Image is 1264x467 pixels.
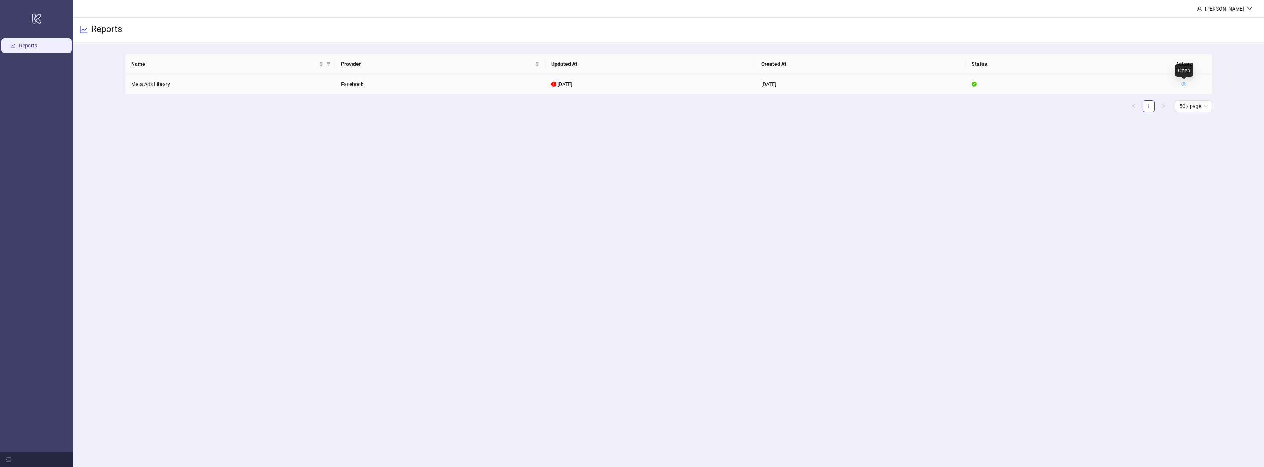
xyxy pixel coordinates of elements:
[1128,100,1140,112] button: left
[1132,104,1136,108] span: left
[755,54,966,74] th: Created At
[1170,54,1207,74] th: Actions
[341,60,534,68] span: Provider
[1181,81,1186,87] a: eye
[1175,64,1193,77] div: Open
[1179,101,1208,112] span: 50 / page
[755,74,966,94] td: [DATE]
[1143,101,1154,112] a: 1
[326,62,331,66] span: filter
[91,24,122,36] h3: Reports
[125,54,335,74] th: Name
[335,54,545,74] th: Provider
[131,60,318,68] span: Name
[1143,100,1155,112] li: 1
[1247,6,1252,11] span: down
[1181,82,1186,87] span: eye
[1157,100,1169,112] li: Next Page
[19,43,37,49] a: Reports
[972,82,977,87] span: check-circle
[966,54,1176,74] th: Status
[1202,5,1247,13] div: [PERSON_NAME]
[551,82,556,87] span: exclamation-circle
[1161,104,1166,108] span: right
[1197,6,1202,11] span: user
[1128,100,1140,112] li: Previous Page
[6,457,11,462] span: menu-fold
[79,25,88,34] span: line-chart
[335,74,545,94] td: Facebook
[557,81,572,87] span: [DATE]
[125,74,335,94] td: Meta Ads Library
[325,58,332,69] span: filter
[1157,100,1169,112] button: right
[545,54,755,74] th: Updated At
[1175,100,1212,112] div: Page Size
